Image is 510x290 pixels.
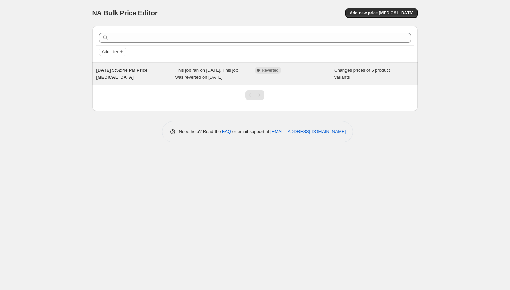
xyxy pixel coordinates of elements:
[231,129,270,134] span: or email support at
[270,129,346,134] a: [EMAIL_ADDRESS][DOMAIN_NAME]
[179,129,222,134] span: Need help? Read the
[102,49,118,55] span: Add filter
[245,90,264,100] nav: Pagination
[92,9,158,17] span: NA Bulk Price Editor
[262,68,279,73] span: Reverted
[350,10,413,16] span: Add new price [MEDICAL_DATA]
[222,129,231,134] a: FAQ
[334,68,390,80] span: Changes prices of 6 product variants
[96,68,148,80] span: [DATE] 5:52:44 PM Price [MEDICAL_DATA]
[99,48,126,56] button: Add filter
[175,68,238,80] span: This job ran on [DATE]. This job was reverted on [DATE].
[345,8,417,18] button: Add new price [MEDICAL_DATA]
